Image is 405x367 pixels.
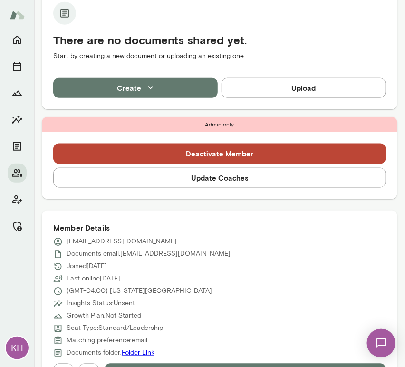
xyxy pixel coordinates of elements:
button: Growth Plan [8,84,27,103]
button: Upload [222,78,386,98]
p: Joined [DATE] [67,262,107,271]
p: Documents folder: [67,348,154,358]
p: Growth Plan: Not Started [67,311,141,321]
img: Mento [10,6,25,24]
p: Seat Type: Standard/Leadership [67,324,163,333]
p: Start by creating a new document or uploading an existing one. [53,51,386,61]
button: Home [8,30,27,49]
button: Members [8,164,27,183]
p: Last online [DATE] [67,274,120,284]
button: Update Coaches [53,168,386,188]
div: Admin only [42,117,397,132]
button: Documents [8,137,27,156]
h6: Member Details [53,222,386,233]
button: Insights [8,110,27,129]
a: Folder Link [122,349,154,357]
button: Manage [8,217,27,236]
button: Create [53,78,218,98]
div: KH [6,337,29,359]
button: Sessions [8,57,27,76]
button: Deactivate Member [53,144,386,164]
p: Insights Status: Unsent [67,299,135,309]
p: [EMAIL_ADDRESS][DOMAIN_NAME] [67,237,177,247]
p: Documents email: [EMAIL_ADDRESS][DOMAIN_NAME] [67,250,231,259]
h5: There are no documents shared yet. [53,32,386,48]
p: (GMT-04:00) [US_STATE][GEOGRAPHIC_DATA] [67,287,212,296]
button: Client app [8,190,27,209]
p: Matching preference: email [67,336,147,346]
